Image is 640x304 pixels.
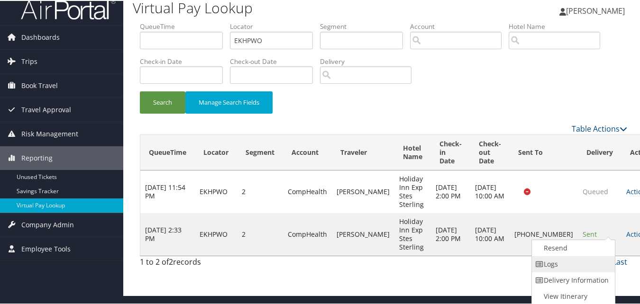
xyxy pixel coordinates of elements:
label: Delivery [320,56,419,65]
th: Account: activate to sort column ascending [283,134,332,170]
a: Delivery Information [532,271,613,287]
span: Dashboards [21,25,60,48]
label: QueueTime [140,21,230,30]
span: 2 [169,256,173,266]
th: Delivery: activate to sort column ascending [578,134,622,170]
th: Traveler: activate to sort column ascending [332,134,394,170]
td: [DATE] 11:54 PM [140,170,195,212]
span: Company Admin [21,212,74,236]
th: Locator: activate to sort column ascending [195,134,237,170]
td: [DATE] 2:00 PM [431,170,470,212]
td: [PERSON_NAME] [332,212,394,255]
label: Locator [230,21,320,30]
td: [DATE] 2:33 PM [140,212,195,255]
td: [PHONE_NUMBER] [510,212,578,255]
label: Check-out Date [230,56,320,65]
label: Account [410,21,509,30]
th: Hotel Name: activate to sort column descending [394,134,431,170]
span: Book Travel [21,73,58,97]
td: CompHealth [283,212,332,255]
td: EKHPWO [195,212,237,255]
a: Table Actions [572,123,627,133]
a: Resend [532,239,613,255]
th: QueueTime: activate to sort column ascending [140,134,195,170]
td: [DATE] 10:00 AM [470,212,510,255]
th: Sent To: activate to sort column ascending [510,134,578,170]
span: Queued [583,186,608,195]
a: View Itinerary [532,287,613,304]
div: 1 to 2 of records [140,255,251,271]
button: Manage Search Fields [185,90,273,113]
td: Holiday Inn Exp Stes Sterling [394,212,431,255]
span: Trips [21,49,37,72]
label: Segment [320,21,410,30]
label: Hotel Name [509,21,607,30]
span: Reporting [21,145,53,169]
span: Sent [583,229,597,238]
a: Last [613,256,627,266]
label: Check-in Date [140,56,230,65]
span: Risk Management [21,121,78,145]
span: [PERSON_NAME] [566,5,625,15]
td: 2 [237,212,283,255]
span: Employee Tools [21,236,71,260]
td: EKHPWO [195,170,237,212]
td: CompHealth [283,170,332,212]
span: Travel Approval [21,97,71,121]
td: [PERSON_NAME] [332,170,394,212]
a: Logs [532,255,613,271]
button: Search [140,90,185,113]
th: Check-out Date: activate to sort column ascending [470,134,510,170]
th: Check-in Date: activate to sort column ascending [431,134,470,170]
td: Holiday Inn Exp Stes Sterling [394,170,431,212]
th: Segment: activate to sort column ascending [237,134,283,170]
td: [DATE] 2:00 PM [431,212,470,255]
td: [DATE] 10:00 AM [470,170,510,212]
td: 2 [237,170,283,212]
